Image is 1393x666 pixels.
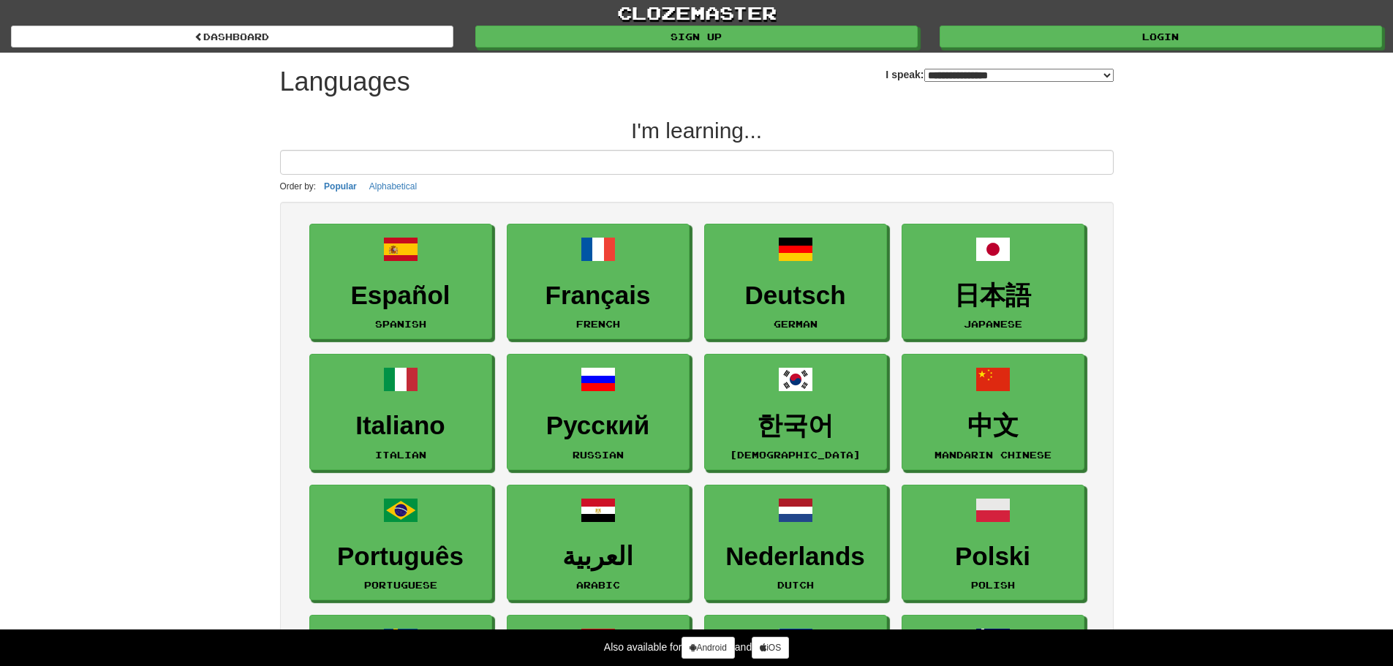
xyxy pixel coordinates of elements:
h2: I'm learning... [280,118,1114,143]
h3: Italiano [317,412,484,440]
a: 한국어[DEMOGRAPHIC_DATA] [704,354,887,470]
button: Alphabetical [365,178,421,194]
small: Dutch [777,580,814,590]
h3: 日本語 [910,281,1076,310]
a: Sign up [475,26,918,48]
a: العربيةArabic [507,485,690,601]
h3: العربية [515,542,682,571]
small: Mandarin Chinese [935,450,1052,460]
h3: 中文 [910,412,1076,440]
a: PolskiPolish [902,485,1084,601]
small: Portuguese [364,580,437,590]
small: Russian [573,450,624,460]
a: DeutschGerman [704,224,887,340]
small: Japanese [964,319,1022,329]
small: German [774,319,818,329]
h3: Français [515,281,682,310]
a: FrançaisFrench [507,224,690,340]
h3: Deutsch [712,281,879,310]
small: Order by: [280,181,317,192]
small: French [576,319,620,329]
a: ItalianoItalian [309,354,492,470]
h3: Polski [910,542,1076,571]
a: 中文Mandarin Chinese [902,354,1084,470]
button: Popular [320,178,361,194]
small: Spanish [375,319,426,329]
a: 日本語Japanese [902,224,1084,340]
h3: 한국어 [712,412,879,440]
a: РусскийRussian [507,354,690,470]
a: dashboard [11,26,453,48]
a: Login [940,26,1382,48]
select: I speak: [924,69,1114,82]
a: NederlandsDutch [704,485,887,601]
a: iOS [752,637,789,659]
h3: Português [317,542,484,571]
small: [DEMOGRAPHIC_DATA] [730,450,861,460]
label: I speak: [886,67,1113,82]
h3: Nederlands [712,542,879,571]
small: Italian [375,450,426,460]
a: EspañolSpanish [309,224,492,340]
h1: Languages [280,67,410,97]
small: Arabic [576,580,620,590]
a: Android [682,637,734,659]
h3: Español [317,281,484,310]
a: PortuguêsPortuguese [309,485,492,601]
h3: Русский [515,412,682,440]
small: Polish [971,580,1015,590]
